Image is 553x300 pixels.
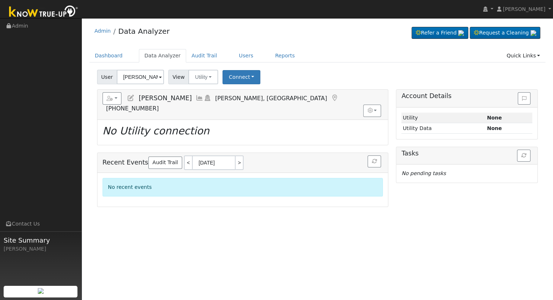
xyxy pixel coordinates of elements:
[4,245,78,253] div: [PERSON_NAME]
[89,49,128,62] a: Dashboard
[487,125,502,131] strong: None
[196,94,204,102] a: Multi-Series Graph
[330,94,338,102] a: Map
[401,92,532,100] h5: Account Details
[401,113,485,123] td: Utility
[184,155,192,170] a: <
[127,94,135,102] a: Edit User (17904)
[223,70,260,84] button: Connect
[204,94,212,102] a: Login As (last Never)
[4,235,78,245] span: Site Summary
[401,170,446,176] i: No pending tasks
[186,49,223,62] a: Audit Trail
[103,125,209,137] i: No Utility connection
[38,288,44,294] img: retrieve
[148,157,182,169] a: Audit Trail
[5,4,82,20] img: Know True-Up
[501,49,545,62] a: Quick Links
[97,70,117,84] span: User
[487,115,502,121] strong: ID: null, authorized: None
[517,150,530,162] button: Refresh
[458,30,464,36] img: retrieve
[530,30,536,36] img: retrieve
[188,70,218,84] button: Utility
[103,178,383,196] div: No recent events
[139,49,186,62] a: Data Analyzer
[401,150,532,157] h5: Tasks
[215,95,327,102] span: [PERSON_NAME], [GEOGRAPHIC_DATA]
[518,92,530,105] button: Issue History
[503,6,545,12] span: [PERSON_NAME]
[236,155,244,170] a: >
[368,155,381,168] button: Refresh
[139,94,192,102] span: [PERSON_NAME]
[270,49,300,62] a: Reports
[168,70,189,84] span: View
[95,28,111,34] a: Admin
[412,27,468,39] a: Refer a Friend
[103,155,383,170] h5: Recent Events
[233,49,259,62] a: Users
[401,123,485,134] td: Utility Data
[118,27,169,36] a: Data Analyzer
[106,105,159,112] span: [PHONE_NUMBER]
[470,27,540,39] a: Request a Cleaning
[117,70,164,84] input: Select a User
